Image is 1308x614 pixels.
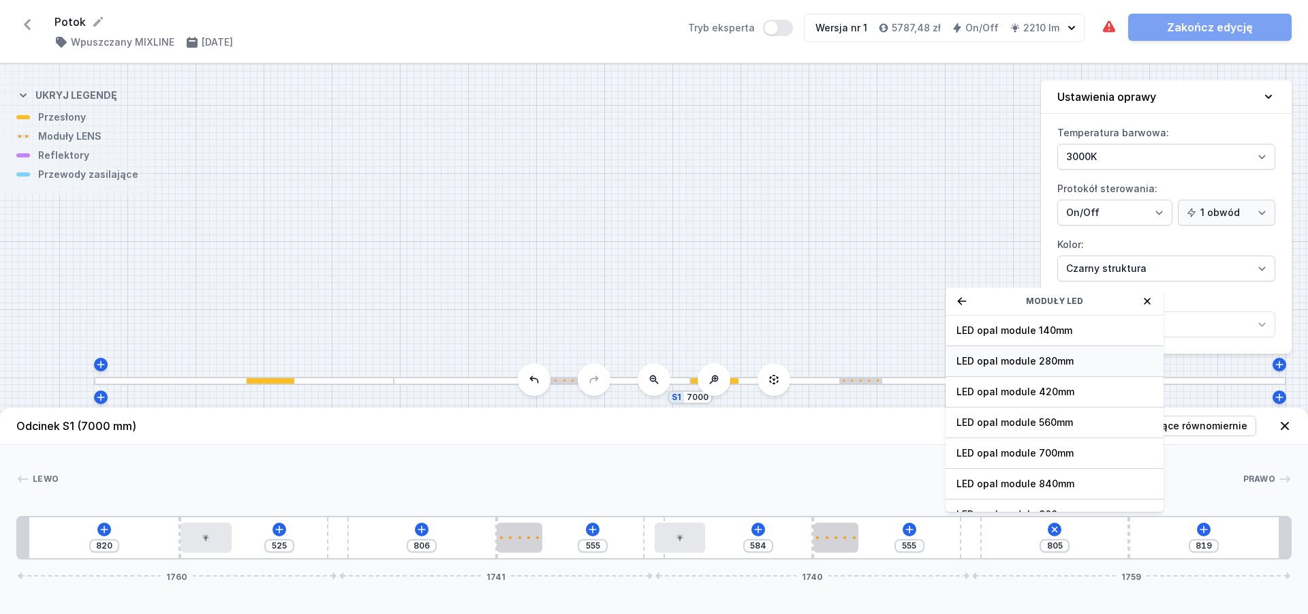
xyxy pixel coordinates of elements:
[1057,290,1275,337] label: Optyka:
[956,296,967,307] button: Wróć do listy kategorii
[899,540,920,551] input: Wymiar [mm]
[1023,21,1059,35] h4: 2210 lm
[1197,523,1211,536] button: Dodaj element
[1057,144,1275,170] select: Temperatura barwowa:
[1116,572,1147,580] span: 1759
[815,21,867,35] div: Wersja nr 1
[71,35,174,49] h4: Wpuszczany MIXLINE
[1057,178,1275,226] label: Protokół sterowania:
[1193,540,1215,551] input: Wymiar [mm]
[1057,89,1156,105] h4: Ustawienia oprawy
[91,15,105,29] button: Edytuj nazwę projektu
[1057,256,1275,281] select: Kolor:
[892,21,941,35] h4: 5787,48 zł
[763,20,793,36] button: Tryb eksperta
[1178,200,1275,226] select: Protokół sterowania:
[54,14,672,30] form: Potok
[1041,80,1292,114] button: Ustawienia oprawy
[16,78,117,110] button: Ukryj legendę
[1045,520,1064,539] button: Dodaj element
[582,540,604,551] input: Wymiar [mm]
[688,20,793,36] label: Tryb eksperta
[956,354,1153,368] span: LED opal module 280mm
[687,392,708,403] input: Wymiar [mm]
[804,14,1085,42] button: Wersja nr 15787,48 złOn/Off2210 lm
[813,523,859,553] div: LENS module 250mm 54°
[35,89,117,102] h4: Ukryj legendę
[586,523,599,536] button: Dodaj element
[956,446,1153,460] span: LED opal module 700mm
[497,523,542,553] div: LENS module 250mm 54°
[77,419,136,433] span: (7000 mm)
[97,523,111,536] button: Dodaj element
[965,21,999,35] h4: On/Off
[415,523,429,536] button: Dodaj element
[1057,234,1275,281] label: Kolor:
[747,540,769,551] input: Wymiar [mm]
[1243,474,1276,485] span: Prawo
[181,523,232,553] div: LED opal module 280mm
[956,324,1153,337] span: LED opal module 140mm
[1026,296,1083,307] span: Moduły LED
[93,540,115,551] input: Wymiar [mm]
[1044,540,1065,551] input: Wymiar [mm]
[956,477,1153,491] span: LED opal module 840mm
[33,474,59,485] span: Lewo
[481,572,511,580] span: 1741
[956,508,1153,521] span: LED opal module 980mm
[1142,296,1153,307] button: Zamknij okno
[796,572,828,580] span: 1740
[903,523,916,536] button: Dodaj element
[751,523,765,536] button: Dodaj element
[202,35,233,49] h4: [DATE]
[268,540,290,551] input: Wymiar [mm]
[411,540,433,551] input: Wymiar [mm]
[16,418,136,434] h4: Odcinek S1
[956,416,1153,429] span: LED opal module 560mm
[1057,122,1275,170] label: Temperatura barwowa:
[655,523,706,553] div: LED opal module 280mm
[1057,200,1172,226] select: Protokół sterowania:
[161,572,193,580] span: 1760
[956,385,1153,399] span: LED opal module 420mm
[272,523,286,536] button: Dodaj element
[1057,311,1275,337] select: Optyka:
